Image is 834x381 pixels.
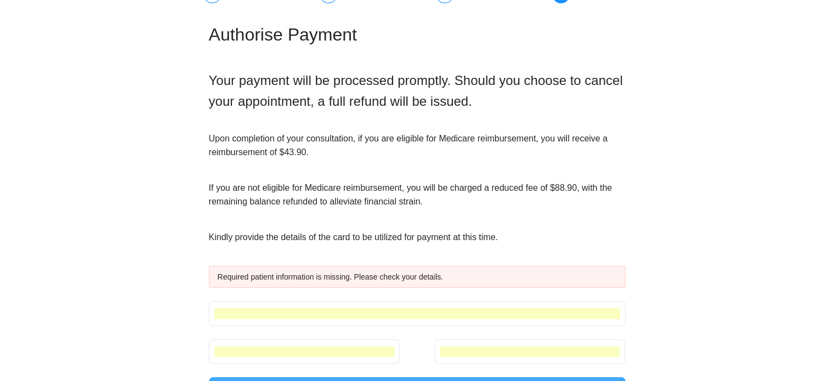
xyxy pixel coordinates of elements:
[440,346,620,357] iframe: Secure CVC input frame
[209,21,626,48] h1: Authorise Payment
[209,181,626,208] p: If you are not eligible for Medicare reimbursement, you will be charged a reduced fee of $ 88.90 ...
[214,308,620,319] iframe: Secure card number input frame
[209,132,626,159] p: Upon completion of your consultation, if you are eligible for Medicare reimbursement, you will re...
[209,230,626,244] p: Kindly provide the details of the card to be utilized for payment at this time.
[209,70,626,111] h2: Your payment will be processed promptly. Should you choose to cancel your appointment, a full ref...
[218,271,617,283] div: Required patient information is missing. Please check your details.
[214,346,394,357] iframe: Secure expiration date input frame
